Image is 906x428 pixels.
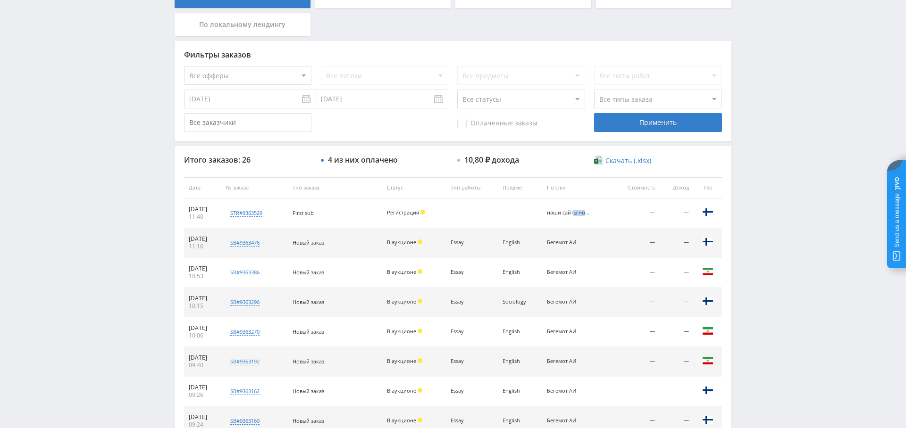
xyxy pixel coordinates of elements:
img: irn.png [702,266,713,277]
span: В аукционе [387,268,416,275]
div: [DATE] [189,235,217,243]
span: В аукционе [387,298,416,305]
img: fin.png [702,296,713,307]
th: Доход [660,177,694,198]
div: sb#9363162 [230,387,260,395]
div: [DATE] [189,384,217,391]
td: — [611,317,660,347]
div: [DATE] [189,324,217,332]
span: Регистрация [387,209,419,216]
td: — [611,377,660,406]
div: Essay [451,269,493,275]
img: irn.png [702,355,713,366]
div: 10:06 [189,332,217,339]
span: В аукционе [387,387,416,394]
img: fin.png [702,206,713,218]
span: В аукционе [387,357,416,364]
div: 10:15 [189,302,217,310]
th: Тип работы [446,177,498,198]
div: наши сайты новый бот Тони [547,210,589,216]
span: Новый заказ [293,298,324,305]
div: sb#9363160 [230,417,260,425]
img: fin.png [702,414,713,426]
div: English [503,418,537,424]
div: sb#9363270 [230,328,260,336]
div: 09:40 [189,362,217,369]
div: English [503,329,537,335]
div: 11:40 [189,213,217,221]
img: fin.png [702,385,713,396]
span: Холд [418,269,422,274]
th: Дата [184,177,221,198]
img: xlsx [594,156,602,165]
div: Essay [451,418,493,424]
div: Итого заказов: 26 [184,156,311,164]
div: Essay [451,299,493,305]
span: Новый заказ [293,239,324,246]
div: English [503,269,537,275]
td: — [611,258,660,288]
div: По локальному лендингу [175,13,310,36]
div: Essay [451,239,493,246]
div: [DATE] [189,354,217,362]
td: — [611,228,660,258]
span: Холд [418,418,422,422]
span: Холд [418,239,422,244]
div: sb#9363296 [230,298,260,306]
span: Новый заказ [293,269,324,276]
div: English [503,358,537,364]
span: Новый заказ [293,417,324,424]
span: Холд [420,210,425,214]
div: str#9363529 [230,209,262,217]
div: Essay [451,329,493,335]
div: sb#9363476 [230,239,260,247]
div: [DATE] [189,265,217,272]
input: Все заказчики [184,113,311,132]
span: Скачать (.xlsx) [605,157,651,165]
div: 10,80 ₽ дохода [464,156,519,164]
div: English [503,239,537,246]
div: sb#9363386 [230,269,260,276]
span: В аукционе [387,328,416,335]
div: [DATE] [189,295,217,302]
span: Холд [418,299,422,304]
div: 09:26 [189,391,217,399]
div: sb#9363192 [230,358,260,365]
img: fin.png [702,236,713,247]
a: Скачать (.xlsx) [594,156,651,165]
div: Фильтры заказов [184,50,722,59]
td: — [611,198,660,228]
div: 4 из них оплачено [328,156,398,164]
div: [DATE] [189,206,217,213]
th: Гео [694,177,722,198]
div: English [503,388,537,394]
div: Бегемот АИ [547,358,589,364]
th: Предмет [498,177,542,198]
th: № заказа [221,177,288,198]
td: — [660,347,694,377]
span: В аукционе [387,417,416,424]
td: — [611,288,660,317]
div: Sociology [503,299,537,305]
span: Новый заказ [293,328,324,335]
div: Бегемот АИ [547,329,589,335]
td: — [611,347,660,377]
div: Бегемот АИ [547,269,589,275]
div: Бегемот АИ [547,239,589,246]
span: Новый заказ [293,387,324,395]
td: — [660,198,694,228]
span: First sub [293,209,314,216]
td: — [660,317,694,347]
div: Бегемот АИ [547,388,589,394]
div: Essay [451,358,493,364]
td: — [660,228,694,258]
th: Стоимость [611,177,660,198]
span: Новый заказ [293,358,324,365]
span: Холд [418,388,422,393]
div: Essay [451,388,493,394]
span: Оплаченные заказы [457,119,537,128]
div: Применить [594,113,721,132]
img: irn.png [702,325,713,337]
span: В аукционе [387,239,416,246]
span: Холд [418,358,422,363]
